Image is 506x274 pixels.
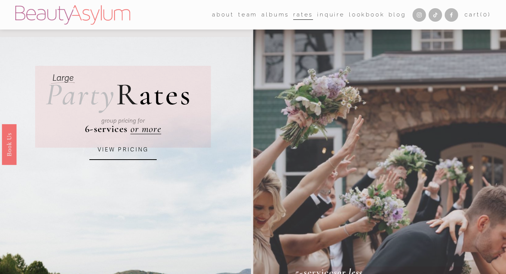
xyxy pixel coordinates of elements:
a: Inquire [317,9,345,21]
span: 0 [483,11,488,18]
em: Party [46,76,116,113]
a: folder dropdown [212,9,234,21]
a: Blog [389,9,406,21]
h2: ates [46,79,192,110]
em: group pricing for [101,117,145,124]
a: VIEW PRICING [89,140,157,160]
span: team [238,10,257,20]
em: Large [52,73,74,83]
a: Lookbook [349,9,385,21]
span: about [212,10,234,20]
a: Instagram [413,8,426,22]
span: ( ) [480,11,491,18]
a: Book Us [2,124,16,164]
a: Rates [293,9,313,21]
a: folder dropdown [238,9,257,21]
a: TikTok [429,8,442,22]
span: R [116,76,139,113]
img: Beauty Asylum | Bridal Hair &amp; Makeup Charlotte &amp; Atlanta [15,5,130,25]
a: 0 items in cart [464,10,491,20]
a: albums [261,9,289,21]
a: Facebook [445,8,458,22]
